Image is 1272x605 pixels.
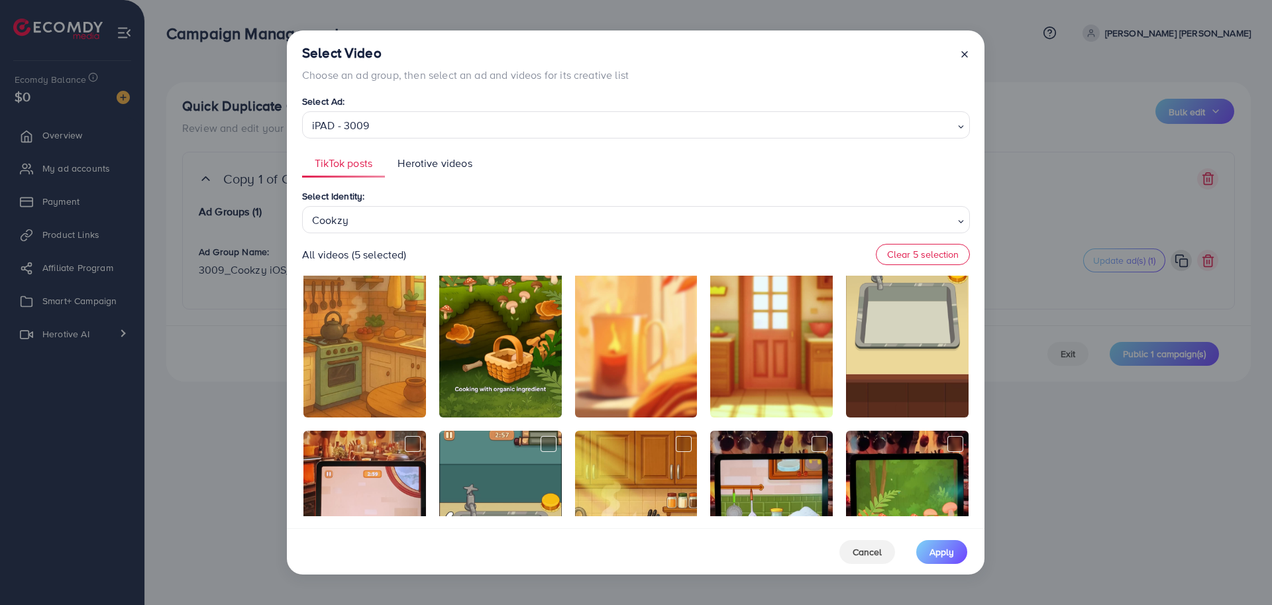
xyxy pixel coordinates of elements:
[878,210,953,231] input: Search for option
[439,205,562,417] img: o00TEHvBABi4qwxb65PAPih7mAoGGI0amfYQiB~tplv-noop.image
[302,247,407,262] p: All videos (5 selected)
[710,205,833,417] img: oE0NyRfe8ACfGyMLGtPPrOAAjXbJ8jShOgQhDo~tplv-noop.image
[302,206,970,233] div: Search for option
[876,244,970,265] button: Clear 5 selection
[302,67,629,83] p: Choose an ad group, then select an ad and videos for its creative list
[312,211,874,230] div: Cookzy
[312,116,872,135] span: iPAD - 3009
[878,115,953,136] input: Search for option
[315,156,372,171] span: TikTok posts
[302,45,629,62] h4: Select Video
[303,205,426,417] img: ocCiA5JjzFjXJGeBERED9mffIk9aAZh1DgHp7b~tplv-noop.image
[312,116,874,135] div: iPAD - 3009
[302,111,970,138] div: Search for option
[302,190,365,203] label: Select Identity:
[846,205,969,417] img: o0TIm5fXEexGgajCnHxGeDRbrvALAS8AnDMRIz~tplv-noop.image
[916,540,967,564] button: Apply
[575,205,698,417] img: oQNB3biYNEB9AxAAmMKwPai90HIZmn9Aoxgf5A~tplv-noop.image
[853,545,882,559] span: Cancel
[1216,545,1262,595] iframe: Chat
[839,540,895,564] button: Cancel
[312,211,872,230] span: Cookzy
[929,545,954,559] span: Apply
[397,156,472,171] span: Herotive videos
[302,95,345,108] label: Select Ad:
